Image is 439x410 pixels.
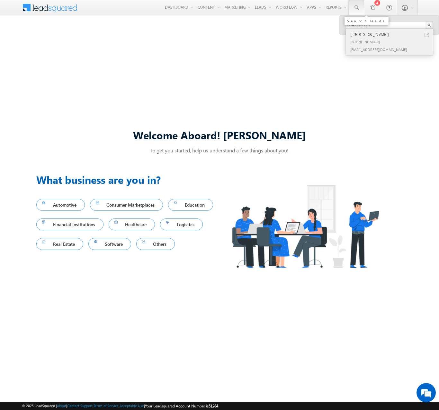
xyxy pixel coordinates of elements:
[347,19,386,23] div: Search Leads
[94,240,126,248] span: Software
[42,201,79,209] span: Automotive
[349,31,435,38] div: [PERSON_NAME]
[36,172,219,187] h3: What business are you in?
[120,404,144,408] a: Acceptable Use
[36,128,403,142] div: Welcome Aboard! [PERSON_NAME]
[94,404,119,408] a: Terms of Service
[57,404,66,408] a: About
[349,38,435,46] div: [PHONE_NUMBER]
[36,147,403,154] p: To get you started, help us understand a few things about you!
[166,220,197,229] span: Logistics
[145,404,218,408] span: Your Leadsquared Account Number is
[174,201,207,209] span: Education
[219,172,391,281] img: Industry.png
[114,220,149,229] span: Healthcare
[67,404,93,408] a: Contact Support
[142,240,169,248] span: Others
[349,46,435,53] div: [EMAIL_ADDRESS][DOMAIN_NAME]
[42,220,98,229] span: Financial Institutions
[96,201,157,209] span: Consumer Marketplaces
[42,240,77,248] span: Real Estate
[22,403,218,409] span: © 2025 LeadSquared | | | | |
[209,404,218,408] span: 51284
